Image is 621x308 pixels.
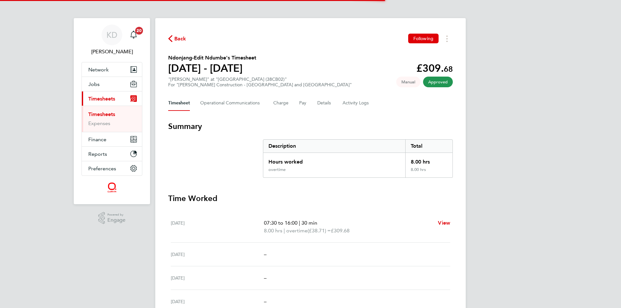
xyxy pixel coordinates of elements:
span: 07:30 to 16:00 [264,220,298,226]
button: Timesheets Menu [441,34,453,44]
span: Jobs [88,81,100,87]
div: overtime [268,167,286,172]
a: KD[PERSON_NAME] [82,25,142,56]
button: Back [168,35,186,43]
span: Preferences [88,165,116,172]
button: Timesheet [168,95,190,111]
div: Description [263,140,405,153]
button: Operational Communications [200,95,263,111]
h2: Ndonjang-Edit Ndumbe's Timesheet [168,54,256,62]
div: Total [405,140,452,153]
button: Activity Logs [343,95,370,111]
span: Powered by [107,212,125,218]
a: Expenses [88,120,110,126]
button: Pay [299,95,307,111]
span: Karen Donald [82,48,142,56]
button: Timesheets [82,91,142,106]
span: – [264,251,267,257]
button: Preferences [82,161,142,175]
div: [DATE] [171,298,264,305]
span: Reports [88,151,107,157]
button: Reports [82,147,142,161]
button: Network [82,62,142,77]
a: Powered byEngage [98,212,126,224]
div: "[PERSON_NAME]" at "[GEOGRAPHIC_DATA] (38CB02)" [168,77,352,88]
h3: Summary [168,121,453,132]
span: 68 [444,64,453,74]
span: Timesheets [88,96,115,102]
a: Go to home page [82,182,142,193]
span: This timesheet was manually created. [396,77,420,87]
span: (£38.71) = [308,228,331,234]
img: quantacontracts-logo-retina.png [107,182,116,193]
div: [DATE] [171,274,264,282]
span: – [264,275,267,281]
span: | [299,220,300,226]
span: This timesheet has been approved. [423,77,453,87]
div: Timesheets [82,106,142,132]
span: Back [174,35,186,43]
nav: Main navigation [74,18,150,204]
div: Summary [263,139,453,178]
span: 20 [135,27,143,35]
div: For "[PERSON_NAME] Construction - [GEOGRAPHIC_DATA] and [GEOGRAPHIC_DATA]" [168,82,352,88]
div: 8.00 hrs [405,153,452,167]
span: Network [88,67,109,73]
span: KD [106,31,117,39]
button: Jobs [82,77,142,91]
span: 30 min [301,220,317,226]
button: Details [317,95,332,111]
span: Finance [88,136,106,143]
span: overtime [286,227,308,235]
div: [DATE] [171,250,264,258]
a: 20 [127,25,140,45]
span: Engage [107,218,125,223]
div: [DATE] [171,219,264,235]
span: View [438,220,450,226]
a: View [438,219,450,227]
div: 8.00 hrs [405,167,452,177]
span: £309.68 [331,228,350,234]
div: Hours worked [263,153,405,167]
button: Following [408,34,439,43]
a: Timesheets [88,111,115,117]
h1: [DATE] - [DATE] [168,62,256,75]
button: Charge [273,95,289,111]
h3: Time Worked [168,193,453,204]
app-decimal: £309. [416,62,453,74]
span: | [284,228,285,234]
button: Finance [82,132,142,146]
span: 8.00 hrs [264,228,282,234]
span: – [264,298,267,304]
span: Following [413,36,433,41]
